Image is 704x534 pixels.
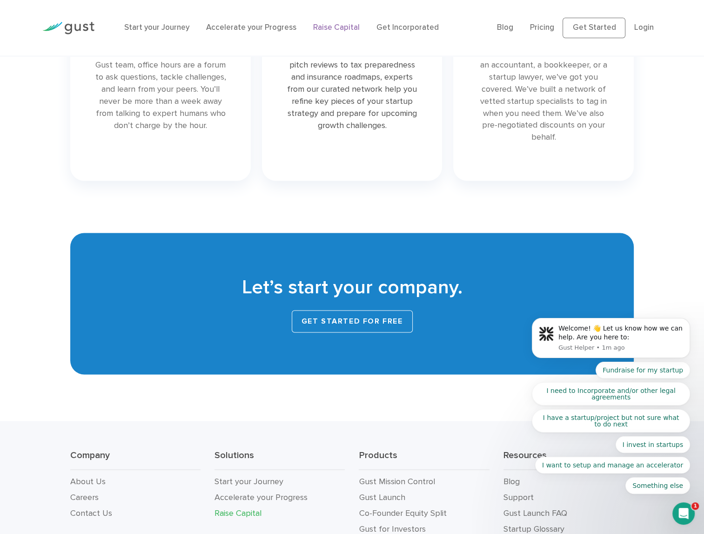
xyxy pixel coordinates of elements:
[503,508,567,518] a: Gust Launch FAQ
[70,476,106,486] a: About Us
[215,508,261,518] a: Raise Capital
[497,23,513,32] a: Blog
[70,492,99,502] a: Careers
[518,174,704,509] iframe: Intercom notifications message
[376,23,439,32] a: Get Incorporated
[215,449,345,470] h3: Solutions
[215,492,308,502] a: Accelerate your Progress
[84,275,620,301] h2: Let’s start your company.
[359,476,435,486] a: Gust Mission Control
[359,524,425,534] a: Gust for Investors
[503,476,520,486] a: Blog
[691,502,699,510] span: 1
[503,524,564,534] a: Startup Glossary
[292,310,413,332] a: Get started for free
[42,22,94,34] img: Gust Logo
[503,449,634,470] h3: Resources
[563,18,625,38] a: Get Started
[313,23,360,32] a: Raise Capital
[70,508,112,518] a: Contact Us
[634,23,653,32] a: Login
[70,449,201,470] h3: Company
[359,449,489,470] h3: Products
[124,23,189,32] a: Start your Journey
[359,508,446,518] a: Co-Founder Equity Split
[672,502,695,525] iframe: Intercom live chat
[215,476,283,486] a: Start your Journey
[530,23,554,32] a: Pricing
[503,492,534,502] a: Support
[206,23,296,32] a: Accelerate your Progress
[359,492,405,502] a: Gust Launch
